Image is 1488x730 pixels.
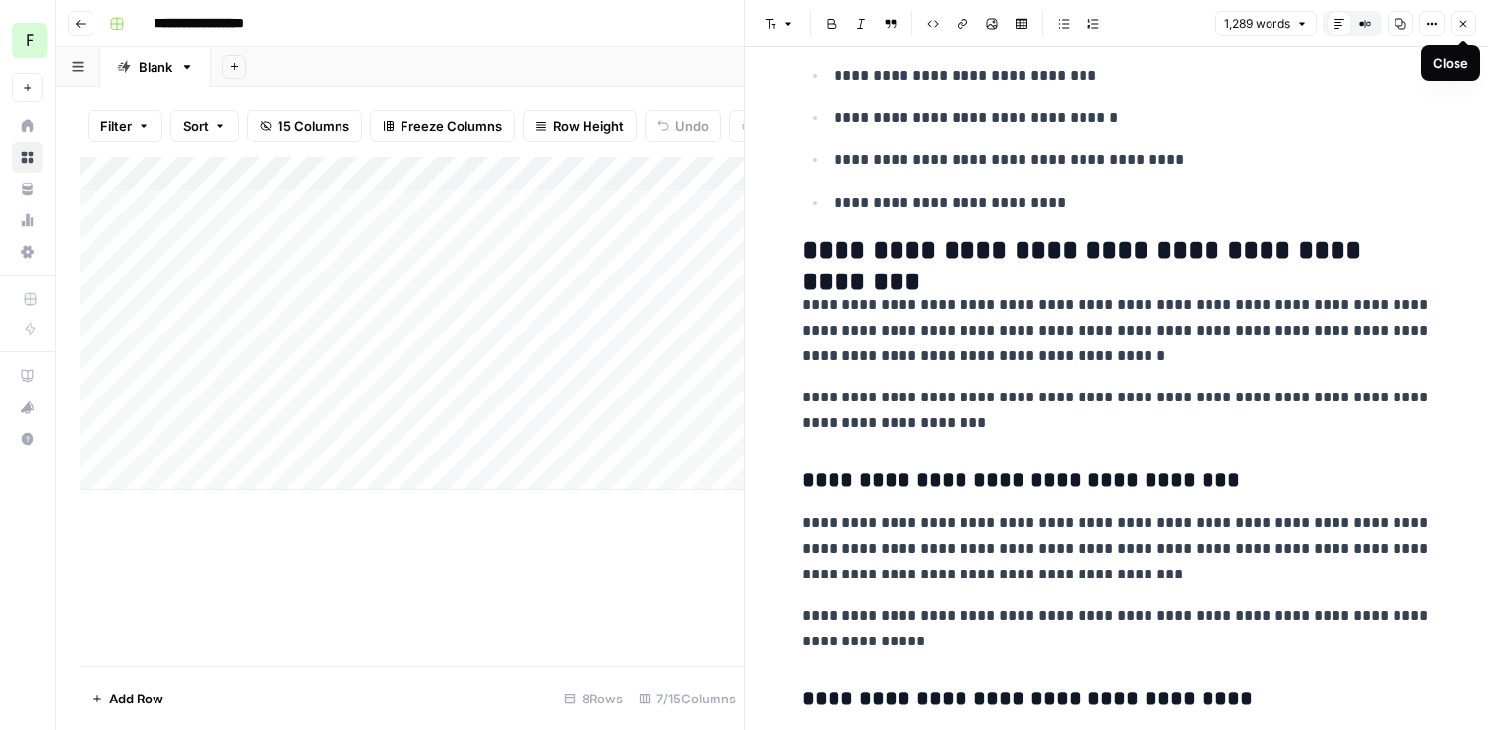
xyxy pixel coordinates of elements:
[12,142,43,173] a: Browse
[1215,11,1317,36] button: 1,289 words
[12,360,43,392] a: AirOps Academy
[12,423,43,455] button: Help + Support
[100,47,211,87] a: Blank
[631,683,744,714] div: 7/15 Columns
[12,110,43,142] a: Home
[556,683,631,714] div: 8 Rows
[12,392,43,423] button: What's new?
[278,116,349,136] span: 15 Columns
[183,116,209,136] span: Sort
[12,205,43,236] a: Usage
[88,110,162,142] button: Filter
[370,110,515,142] button: Freeze Columns
[100,116,132,136] span: Filter
[26,29,34,52] span: F
[12,236,43,268] a: Settings
[553,116,624,136] span: Row Height
[170,110,239,142] button: Sort
[247,110,362,142] button: 15 Columns
[12,16,43,65] button: Workspace: Frontcourt
[523,110,637,142] button: Row Height
[139,57,172,77] div: Blank
[645,110,721,142] button: Undo
[675,116,709,136] span: Undo
[1433,53,1468,73] div: Close
[401,116,502,136] span: Freeze Columns
[80,683,175,714] button: Add Row
[12,173,43,205] a: Your Data
[109,689,163,708] span: Add Row
[13,393,42,422] div: What's new?
[1224,15,1290,32] span: 1,289 words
